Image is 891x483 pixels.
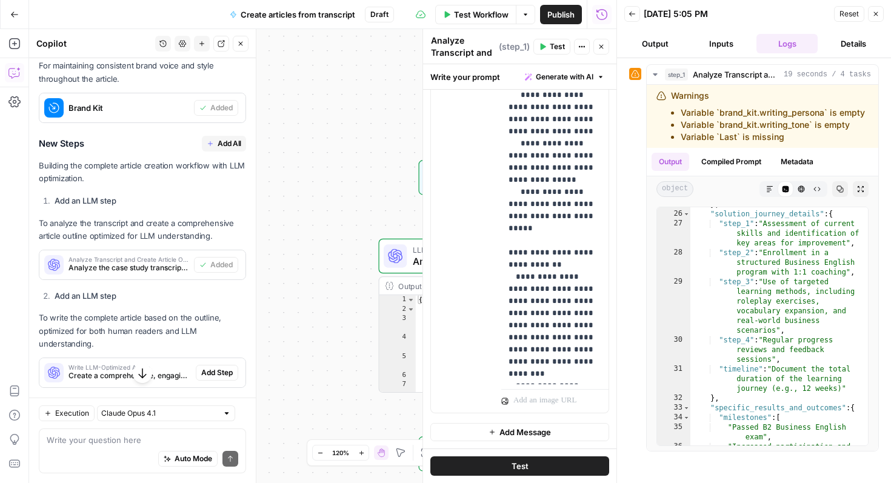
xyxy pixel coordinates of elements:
button: Add All [202,136,246,152]
span: Publish [547,8,575,21]
button: 19 seconds / 4 tasks [647,65,878,84]
span: Analyze Transcript and Create Article Outline [413,254,566,268]
div: Output [398,280,564,291]
div: 31 [657,364,690,393]
span: Test Workflow [454,8,509,21]
div: Write your prompt [423,64,616,89]
div: 5 [379,352,416,371]
div: Copilot [36,38,152,50]
p: To analyze the transcript and create a comprehensive article outline optimized for LLM understand... [39,217,246,242]
div: 3 [379,315,416,333]
div: 35 [657,422,690,442]
div: 32 [657,393,690,403]
button: Test [533,39,570,55]
span: Toggle code folding, rows 34 through 38 [683,413,690,422]
div: 29 [657,277,690,335]
span: Generate with AI [536,72,593,82]
input: Claude Opus 4.1 [101,407,218,419]
span: step_1 [665,68,688,81]
strong: Add an LLM step [55,196,116,205]
span: Analyze Transcript and Create Article Outline [68,256,189,262]
span: Create articles from transcript [241,8,355,21]
div: 36 [657,442,690,461]
div: WorkflowSet InputsInputs [379,160,604,195]
span: Analyze the case study transcript and create a detailed, LLM-optimized article outline [68,262,189,273]
button: Inputs [690,34,752,53]
button: Generate with AI [520,69,609,85]
h3: New Steps [39,136,246,152]
p: For maintaining consistent brand voice and style throughout the article. [39,59,246,85]
button: Test Workflow [435,5,516,24]
li: Variable `Last` is missing [681,131,865,143]
span: Write LLM-Optimized Article [68,364,191,370]
button: Create articles from transcript [222,5,362,24]
div: 28 [657,248,690,277]
button: Publish [540,5,582,24]
button: Added [194,257,238,273]
span: ( step_1 ) [499,41,530,53]
div: 2 [379,305,416,315]
span: Execution [55,408,89,419]
span: 120% [332,448,349,458]
button: Compiled Prompt [694,153,769,171]
span: Toggle code folding, rows 33 through 40 [683,403,690,413]
button: Reset [834,6,864,22]
span: 19 seconds / 4 tasks [784,69,871,80]
span: Reset [839,8,859,19]
li: Variable `brand_kit.writing_tone` is empty [681,119,865,131]
span: Auto Mode [175,453,212,464]
span: LLM · GPT-4.1 [413,244,566,255]
span: Add Step [201,367,233,378]
div: 1 [379,295,416,305]
span: Create a comprehensive, engaging article based on the outline that's optimized for LLM search and... [68,370,191,381]
textarea: Analyze Transcript and Create Article Outline [431,35,496,83]
div: 34 [657,413,690,422]
div: 27 [657,219,690,248]
li: Variable `brand_kit.writing_persona` is empty [681,107,865,119]
button: Details [823,34,884,53]
span: Added [210,102,233,113]
button: Auto Mode [158,451,218,467]
span: Toggle code folding, rows 2 through 6 [407,305,415,315]
span: Test [512,460,529,472]
button: Add Step [196,365,238,381]
button: Metadata [773,153,821,171]
div: 30 [657,335,690,364]
div: 6 [379,371,416,381]
span: Added [210,259,233,270]
p: Building the complete article creation workflow with LLM optimization. [39,159,246,185]
button: Output [624,34,686,53]
div: 33 [657,403,690,413]
span: Add All [218,138,241,149]
div: 26 [657,209,690,219]
span: Analyze Transcript and Create Article Outline [693,68,779,81]
div: 4 [379,333,416,352]
button: Test [430,456,609,476]
p: To write the complete article based on the outline, optimized for both human readers and LLM unde... [39,311,246,350]
span: object [656,181,693,197]
div: 19 seconds / 4 tasks [647,85,878,451]
strong: Add an LLM step [55,291,116,301]
div: EndOutput [379,436,604,471]
div: 7 [379,381,416,428]
div: Warnings [671,90,865,143]
button: Add Message [430,423,609,441]
button: Logs [756,34,818,53]
span: Test [550,41,565,52]
span: Brand Kit [68,102,189,114]
button: Output [652,153,689,171]
span: Draft [370,9,389,20]
div: LLM · GPT-4.1Analyze Transcript and Create Article OutlineStep 1Output{ "title_options":[ "Busine... [379,239,604,393]
button: Added [194,100,238,116]
span: Toggle code folding, rows 1 through 110 [407,295,415,305]
span: Add Message [499,426,551,438]
span: Toggle code folding, rows 26 through 32 [683,209,690,219]
button: Execution [39,405,95,421]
